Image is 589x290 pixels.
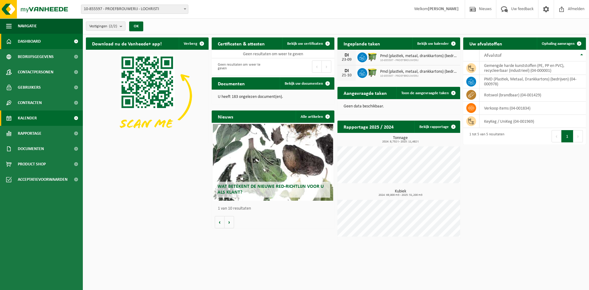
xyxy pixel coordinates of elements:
span: Wat betekent de nieuwe RED-richtlijn voor u als klant? [218,184,324,195]
span: 2024: 69,800 m3 - 2025: 51,200 m3 [341,194,460,197]
a: Bekijk rapportage [414,121,460,133]
button: Vorige [215,216,225,228]
td: rotswol (brandbaar) (04-001429) [479,88,586,102]
td: gemengde harde kunststoffen (PE, PP en PVC), recycleerbaar (industrieel) (04-000001) [479,61,586,75]
span: Bekijk uw kalender [417,42,449,46]
span: Bekijk uw documenten [285,82,323,86]
a: Alle artikelen [296,110,334,123]
h2: Download nu de Vanheede+ app! [86,37,168,49]
span: 10-855597 - PROEFBROUWERIJ [380,74,457,78]
td: Geen resultaten om weer te geven [212,50,334,58]
h3: Kubiek [341,189,460,197]
div: 1 tot 5 van 5 resultaten [466,130,504,143]
a: Ophaling aanvragen [537,37,585,50]
div: DI [341,68,353,73]
h2: Ingeplande taken [337,37,386,49]
div: 21-10 [341,73,353,78]
h2: Certificaten & attesten [212,37,271,49]
span: Pmd (plastiek, metaal, drankkartons) (bedrijven) [380,69,457,74]
span: Documenten [18,141,44,157]
a: Bekijk uw kalender [412,37,460,50]
span: Acceptatievoorwaarden [18,172,67,187]
h2: Nieuws [212,110,239,122]
a: Bekijk uw documenten [280,77,334,90]
h2: Uw afvalstoffen [463,37,508,49]
span: Vestigingen [89,22,117,31]
p: Geen data beschikbaar. [344,104,454,109]
span: Product Shop [18,157,46,172]
td: KeyKeg / UniKeg (04-001969) [479,115,586,128]
h2: Documenten [212,77,251,89]
span: Bekijk uw certificaten [287,42,323,46]
td: verkoop items (04-001834) [479,102,586,115]
span: Gebruikers [18,80,41,95]
span: Afvalstof [484,53,502,58]
span: Dashboard [18,34,41,49]
count: (2/2) [109,24,117,28]
span: Contactpersonen [18,64,53,80]
span: 10-855597 - PROEFBROUWERIJ [380,59,457,62]
span: Kalender [18,110,37,126]
div: Geen resultaten om weer te geven [215,60,270,73]
img: Download de VHEPlus App [86,50,209,142]
button: Next [322,60,331,73]
button: Volgende [225,216,234,228]
img: WB-1100-HPE-GN-50 [367,67,378,78]
div: DI [341,53,353,58]
a: Wat betekent de nieuwe RED-richtlijn voor u als klant? [213,124,333,201]
span: Rapportage [18,126,41,141]
a: Bekijk uw certificaten [282,37,334,50]
button: Verberg [179,37,208,50]
button: OK [129,21,143,31]
p: U heeft 183 ongelezen document(en). [218,95,328,99]
span: 10-855597 - PROEFBROUWERIJ - LOCHRISTI [81,5,188,14]
span: Navigatie [18,18,37,34]
button: Next [573,130,583,142]
button: 1 [561,130,573,142]
strong: [PERSON_NAME] [428,7,459,11]
span: Contracten [18,95,42,110]
button: Previous [312,60,322,73]
h3: Tonnage [341,136,460,143]
h2: Rapportage 2025 / 2024 [337,121,400,133]
span: Verberg [184,42,197,46]
td: PMD (Plastiek, Metaal, Drankkartons) (bedrijven) (04-000978) [479,75,586,88]
div: 23-09 [341,58,353,62]
a: Toon de aangevraagde taken [396,87,460,99]
span: Bedrijfsgegevens [18,49,54,64]
h2: Aangevraagde taken [337,87,393,99]
button: Vestigingen(2/2) [86,21,125,31]
span: 2024: 8,732 t - 2025: 11,482 t [341,140,460,143]
img: WB-1100-HPE-GN-50 [367,52,378,62]
p: 1 van 10 resultaten [218,207,331,211]
span: Ophaling aanvragen [542,42,575,46]
span: Toon de aangevraagde taken [401,91,449,95]
span: Pmd (plastiek, metaal, drankkartons) (bedrijven) [380,54,457,59]
button: Previous [552,130,561,142]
